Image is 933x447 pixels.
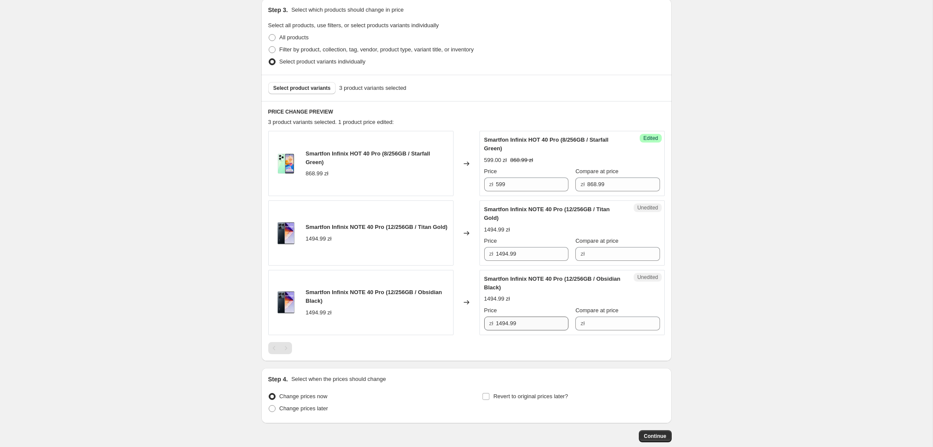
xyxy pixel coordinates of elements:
[484,276,621,291] span: Smartfon Infinix NOTE 40 Pro (12/256GB / Obsidian Black)
[268,6,288,14] h2: Step 3.
[268,375,288,384] h2: Step 4.
[575,168,619,174] span: Compare at price
[279,34,309,41] span: All products
[644,433,666,440] span: Continue
[291,375,386,384] p: Select when the prices should change
[268,22,439,29] span: Select all products, use filters, or select products variants individually
[484,156,507,165] div: 599.00 zł
[484,295,510,303] div: 1494.99 zł
[306,150,430,165] span: Smartfon Infinix HOT 40 Pro (8/256GB / Starfall Green)
[279,393,327,399] span: Change prices now
[489,181,493,187] span: zł
[575,307,619,314] span: Compare at price
[273,85,331,92] span: Select product variants
[273,151,299,177] img: 14641_HOT_40_PRO__Starfall_Green-1600px_80x.png
[637,274,658,281] span: Unedited
[575,238,619,244] span: Compare at price
[643,135,658,142] span: Edited
[637,204,658,211] span: Unedited
[268,342,292,354] nav: Pagination
[279,46,474,53] span: Filter by product, collection, tag, vendor, product type, variant title, or inventory
[484,225,510,234] div: 1494.99 zł
[268,82,336,94] button: Select product variants
[268,119,394,125] span: 3 product variants selected. 1 product price edited:
[581,320,584,327] span: zł
[484,168,497,174] span: Price
[306,235,332,243] div: 1494.99 zł
[489,320,493,327] span: zł
[581,181,584,187] span: zł
[273,289,299,315] img: Infinix-Note-40Pro-Black-1-1600px_80x.png
[484,136,609,152] span: Smartfon Infinix HOT 40 Pro (8/256GB / Starfall Green)
[484,307,497,314] span: Price
[306,308,332,317] div: 1494.99 zł
[510,156,533,165] strike: 868.99 zł
[484,206,610,221] span: Smartfon Infinix NOTE 40 Pro (12/256GB / Titan Gold)
[273,220,299,246] img: Infinix-Note-40Pro-Black-1-1600px_80x.png
[581,250,584,257] span: zł
[279,58,365,65] span: Select product variants individually
[489,250,493,257] span: zł
[268,108,665,115] h6: PRICE CHANGE PREVIEW
[306,289,442,304] span: Smartfon Infinix NOTE 40 Pro (12/256GB / Obsidian Black)
[639,430,672,442] button: Continue
[339,84,406,92] span: 3 product variants selected
[493,393,568,399] span: Revert to original prices later?
[306,169,329,178] div: 868.99 zł
[306,224,447,230] span: Smartfon Infinix NOTE 40 Pro (12/256GB / Titan Gold)
[484,238,497,244] span: Price
[279,405,328,412] span: Change prices later
[291,6,403,14] p: Select which products should change in price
